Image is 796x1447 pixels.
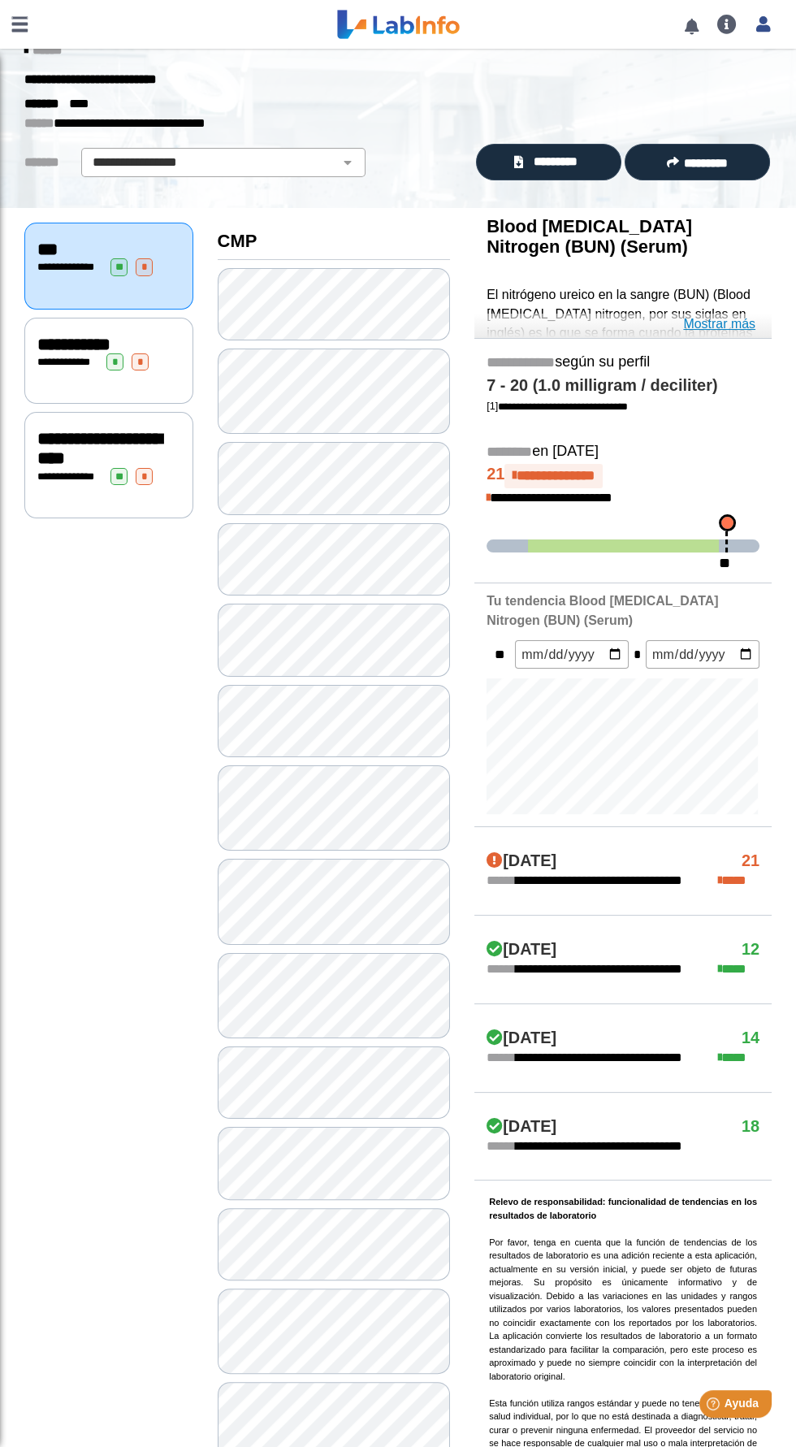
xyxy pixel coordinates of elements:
b: CMP [218,231,257,251]
h4: 14 [742,1029,759,1048]
b: Blood [MEDICAL_DATA] Nitrogen (BUN) (Serum) [487,216,692,257]
h4: [DATE] [487,940,556,960]
b: Relevo de responsabilidad: funcionalidad de tendencias en los resultados de laboratorio [489,1197,757,1220]
h4: 21 [487,464,759,488]
h4: [DATE] [487,1117,556,1137]
h4: 7 - 20 (1.0 milligram / deciliter) [487,376,759,396]
a: Mostrar más [683,314,755,334]
a: [1] [487,400,628,412]
iframe: Help widget launcher [651,1384,778,1429]
h4: [DATE] [487,851,556,871]
h4: 12 [742,940,759,960]
h4: 18 [742,1117,759,1137]
h4: [DATE] [487,1029,556,1048]
h4: 21 [742,851,759,871]
h5: según su perfil [487,353,759,372]
input: mm/dd/yyyy [646,640,759,669]
h5: en [DATE] [487,443,759,461]
b: Tu tendencia Blood [MEDICAL_DATA] Nitrogen (BUN) (Serum) [487,594,718,627]
p: El nitrógeno ureico en la sangre (BUN) (Blood [MEDICAL_DATA] nitrogen, por sus siglas en inglés) ... [487,285,759,499]
input: mm/dd/yyyy [515,640,629,669]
